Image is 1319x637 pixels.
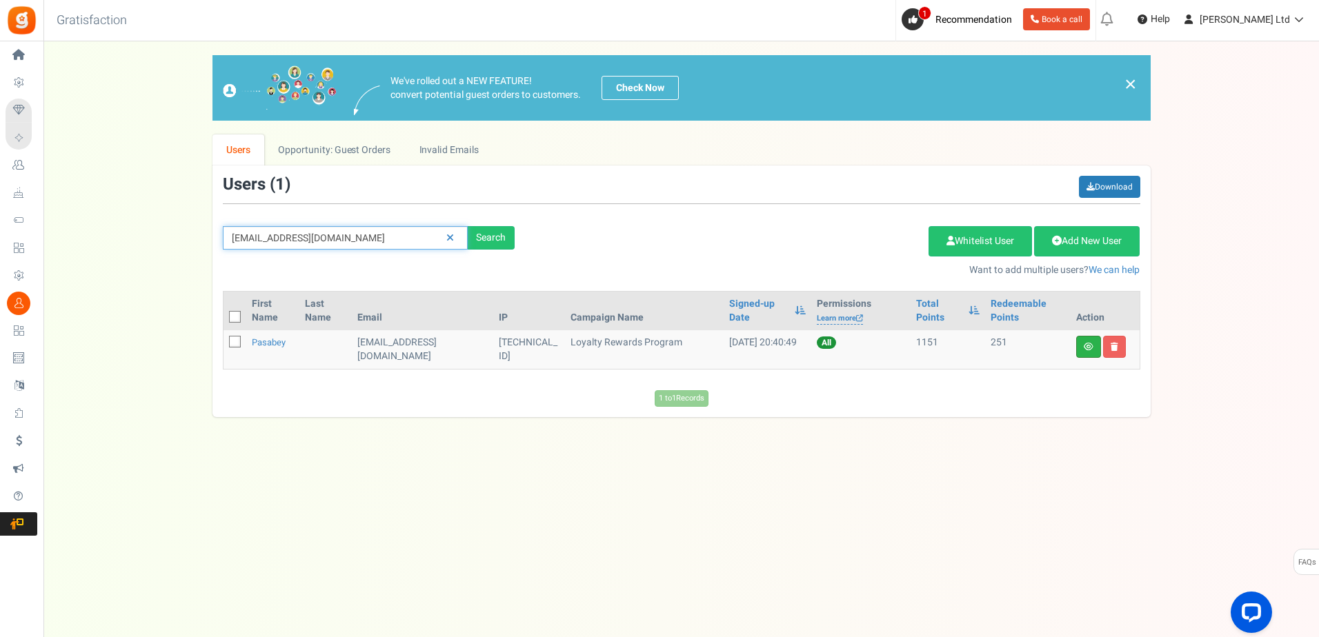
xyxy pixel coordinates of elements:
h3: Gratisfaction [41,7,142,34]
a: Help [1132,8,1176,30]
td: 251 [985,330,1071,369]
span: 1 [918,6,931,20]
a: Add New User [1034,226,1140,256]
th: Email [352,292,493,330]
td: 1151 [911,330,985,369]
a: Check Now [602,76,679,100]
a: Opportunity: Guest Orders [264,134,404,165]
a: We can help [1089,263,1140,277]
img: images [354,85,380,115]
p: We've rolled out a NEW FEATURE! convert potential guest orders to customers. [390,74,581,102]
a: × [1124,76,1137,92]
a: Signed-up Date [729,297,788,325]
a: Total Points [916,297,962,325]
a: Whitelist User [929,226,1032,256]
th: Last Name [299,292,352,330]
a: Users [212,134,265,165]
a: Reset [439,226,461,250]
td: [DATE] 20:40:49 [724,330,811,369]
td: Loyalty Rewards Program [565,330,724,369]
th: IP [493,292,565,330]
img: images [223,65,337,110]
i: Delete user [1111,343,1118,351]
span: 1 [275,172,285,196]
td: [TECHNICAL_ID] [493,330,565,369]
input: Search by email or name [223,226,468,250]
td: General [352,330,493,369]
span: Recommendation [935,12,1012,27]
a: Redeemable Points [991,297,1065,325]
a: Learn more [817,313,863,325]
span: Help [1147,12,1170,26]
p: Want to add multiple users? [535,263,1140,277]
div: Search [468,226,515,250]
a: Invalid Emails [405,134,493,165]
a: Book a call [1023,8,1090,30]
span: [PERSON_NAME] Ltd [1200,12,1290,27]
span: All [817,336,836,349]
th: Campaign Name [565,292,724,330]
img: Gratisfaction [6,5,37,36]
th: First Name [246,292,299,330]
th: Action [1071,292,1140,330]
h3: Users ( ) [223,176,290,194]
th: Permissions [811,292,911,330]
a: Pasabey [252,336,286,349]
span: FAQs [1298,549,1316,576]
a: Download [1079,176,1140,198]
a: 1 Recommendation [902,8,1018,30]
